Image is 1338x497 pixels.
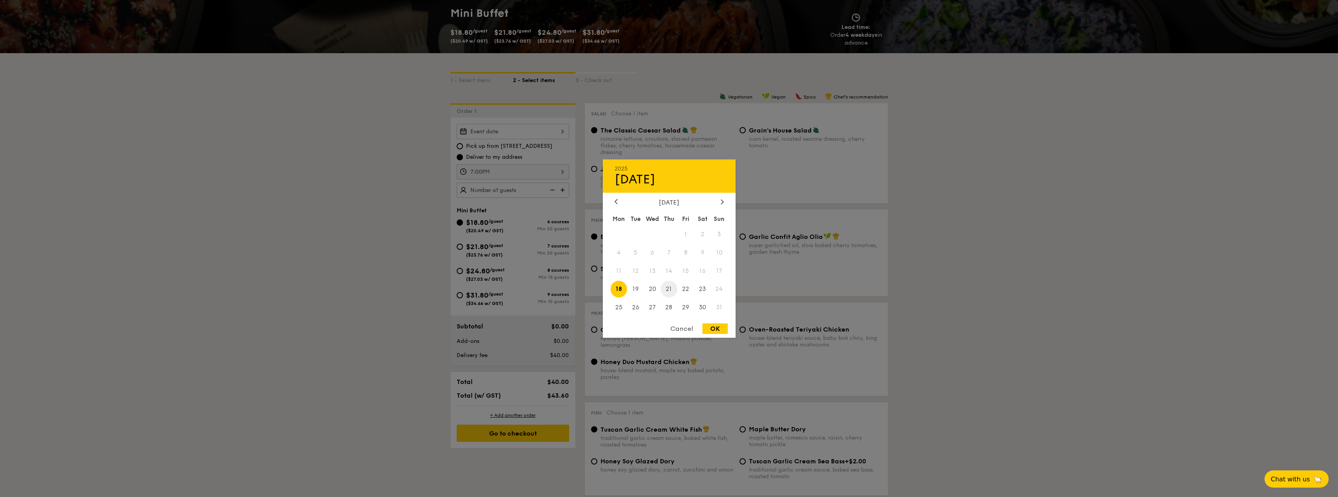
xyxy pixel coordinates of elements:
[711,262,728,279] span: 17
[677,244,694,261] span: 8
[694,226,711,242] span: 2
[661,281,677,298] span: 21
[627,281,644,298] span: 19
[661,212,677,226] div: Thu
[661,262,677,279] span: 14
[677,212,694,226] div: Fri
[711,281,728,298] span: 24
[627,244,644,261] span: 5
[627,299,644,316] span: 26
[661,244,677,261] span: 7
[611,262,627,279] span: 11
[694,281,711,298] span: 23
[677,226,694,242] span: 1
[702,323,728,334] div: OK
[677,281,694,298] span: 22
[711,226,728,242] span: 3
[644,281,661,298] span: 20
[1271,475,1310,483] span: Chat with us
[644,299,661,316] span: 27
[611,212,627,226] div: Mon
[611,299,627,316] span: 25
[663,323,701,334] div: Cancel
[1265,470,1329,488] button: Chat with us🦙
[677,299,694,316] span: 29
[627,262,644,279] span: 12
[644,262,661,279] span: 13
[644,212,661,226] div: Wed
[711,299,728,316] span: 31
[661,299,677,316] span: 28
[711,244,728,261] span: 10
[615,172,724,187] div: [DATE]
[627,212,644,226] div: Tue
[694,262,711,279] span: 16
[615,198,724,206] div: [DATE]
[694,299,711,316] span: 30
[711,212,728,226] div: Sun
[615,165,724,172] div: 2025
[694,212,711,226] div: Sat
[677,262,694,279] span: 15
[1313,475,1322,484] span: 🦙
[611,244,627,261] span: 4
[694,244,711,261] span: 9
[611,281,627,298] span: 18
[644,244,661,261] span: 6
